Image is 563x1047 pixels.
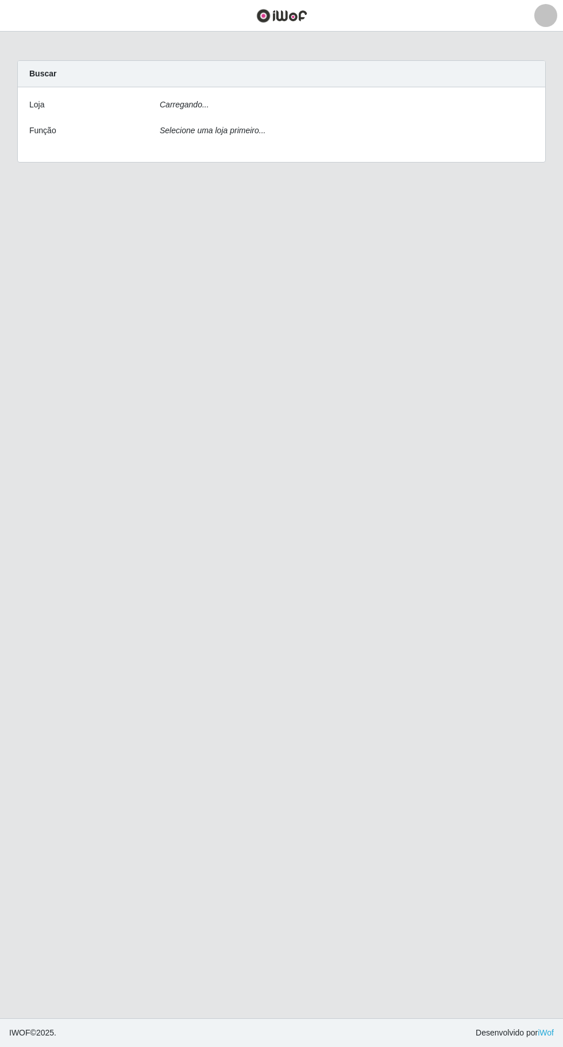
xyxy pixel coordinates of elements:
[9,1027,56,1039] span: © 2025 .
[9,1028,30,1037] span: IWOF
[29,125,56,137] label: Função
[29,69,56,78] strong: Buscar
[256,9,307,23] img: CoreUI Logo
[476,1027,554,1039] span: Desenvolvido por
[160,100,209,109] i: Carregando...
[29,99,44,111] label: Loja
[538,1028,554,1037] a: iWof
[160,126,265,135] i: Selecione uma loja primeiro...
